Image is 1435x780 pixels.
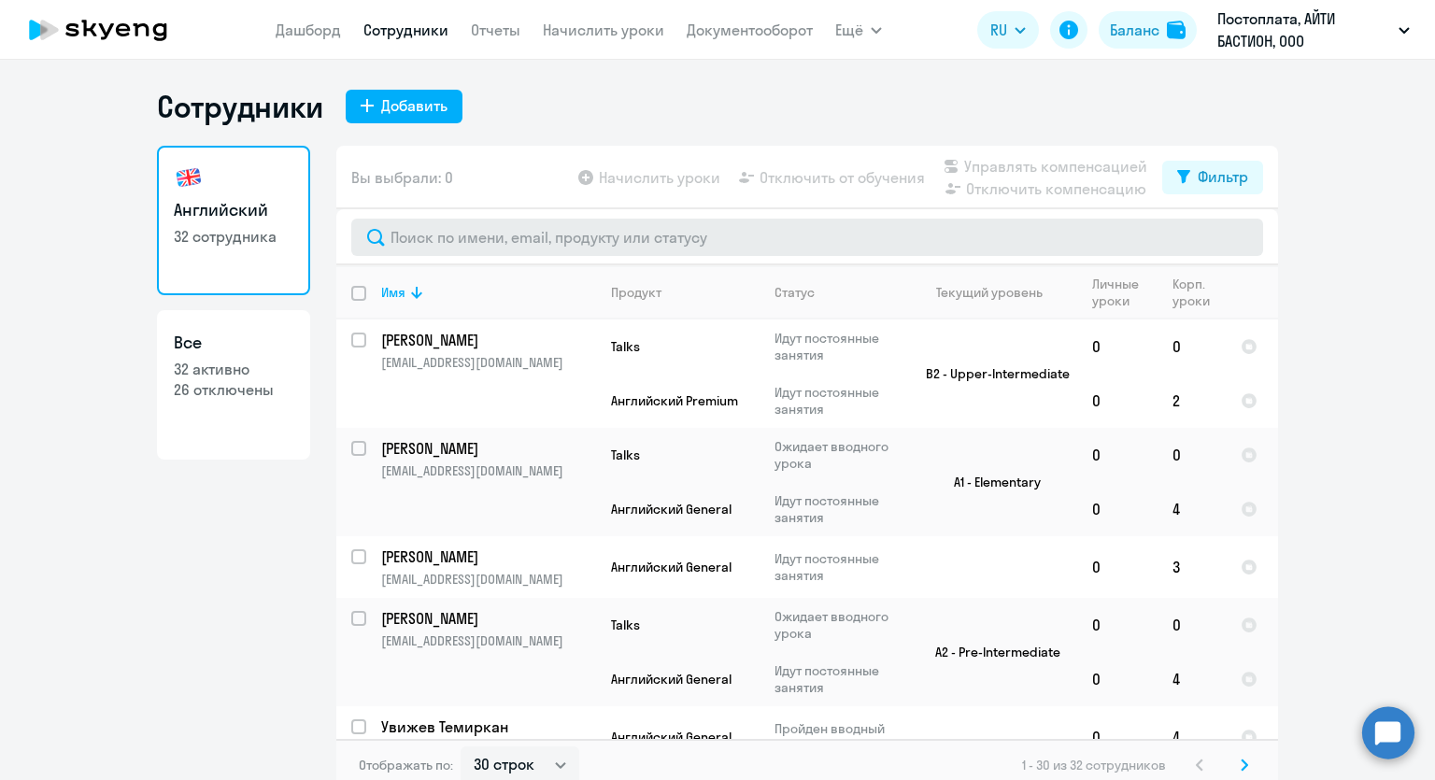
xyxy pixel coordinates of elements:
[936,284,1043,301] div: Текущий уровень
[774,608,902,642] p: Ожидает вводного урока
[1077,706,1158,768] td: 0
[1158,652,1226,706] td: 4
[1077,482,1158,536] td: 0
[1158,482,1226,536] td: 4
[774,492,902,526] p: Идут постоянные занятия
[276,21,341,39] a: Дашборд
[903,319,1077,428] td: B2 - Upper-Intermediate
[774,438,902,472] p: Ожидает вводного урока
[1022,757,1166,773] span: 1 - 30 из 32 сотрудников
[471,21,520,39] a: Отчеты
[381,632,595,649] p: [EMAIL_ADDRESS][DOMAIN_NAME]
[1077,652,1158,706] td: 0
[381,330,592,350] p: [PERSON_NAME]
[543,21,664,39] a: Начислить уроки
[359,757,453,773] span: Отображать по:
[1198,165,1248,188] div: Фильтр
[990,19,1007,41] span: RU
[1099,11,1197,49] button: Балансbalance
[835,11,882,49] button: Ещё
[174,163,204,192] img: english
[611,671,732,688] span: Английский General
[1162,161,1263,194] button: Фильтр
[381,608,595,629] a: [PERSON_NAME]
[1158,536,1226,598] td: 3
[351,166,453,189] span: Вы выбрали: 0
[611,501,732,518] span: Английский General
[918,284,1076,301] div: Текущий уровень
[611,338,640,355] span: Talks
[611,617,640,633] span: Talks
[611,284,661,301] div: Продукт
[1077,598,1158,652] td: 0
[346,90,462,123] button: Добавить
[903,428,1077,536] td: A1 - Elementary
[1158,428,1226,482] td: 0
[611,447,640,463] span: Talks
[1217,7,1391,52] p: Постоплата, АЙТИ БАСТИОН, ООО
[977,11,1039,49] button: RU
[1077,374,1158,428] td: 0
[1158,706,1226,768] td: 4
[774,550,902,584] p: Идут постоянные занятия
[157,310,310,460] a: Все32 активно26 отключены
[174,226,293,247] p: 32 сотрудника
[1167,21,1186,39] img: balance
[174,359,293,379] p: 32 активно
[381,716,595,737] a: Увижев Темиркан
[611,559,732,575] span: Английский General
[381,608,592,629] p: [PERSON_NAME]
[774,720,902,754] p: Пройден вводный урок
[174,331,293,355] h3: Все
[687,21,813,39] a: Документооборот
[381,284,595,301] div: Имя
[381,354,595,371] p: [EMAIL_ADDRESS][DOMAIN_NAME]
[381,546,592,567] p: [PERSON_NAME]
[1158,319,1226,374] td: 0
[1158,598,1226,652] td: 0
[1077,536,1158,598] td: 0
[774,662,902,696] p: Идут постоянные занятия
[351,219,1263,256] input: Поиск по имени, email, продукту или статусу
[157,146,310,295] a: Английский32 сотрудника
[174,379,293,400] p: 26 отключены
[1158,374,1226,428] td: 2
[774,330,902,363] p: Идут постоянные занятия
[835,19,863,41] span: Ещё
[774,384,902,418] p: Идут постоянные занятия
[157,88,323,125] h1: Сотрудники
[381,438,592,459] p: [PERSON_NAME]
[1077,428,1158,482] td: 0
[1208,7,1419,52] button: Постоплата, АЙТИ БАСТИОН, ООО
[174,198,293,222] h3: Английский
[1092,276,1157,309] div: Личные уроки
[381,284,405,301] div: Имя
[381,438,595,459] a: [PERSON_NAME]
[381,571,595,588] p: [EMAIL_ADDRESS][DOMAIN_NAME]
[1077,319,1158,374] td: 0
[363,21,448,39] a: Сотрудники
[381,716,592,737] p: Увижев Темиркан
[1110,19,1159,41] div: Баланс
[1172,276,1225,309] div: Корп. уроки
[381,94,448,117] div: Добавить
[381,330,595,350] a: [PERSON_NAME]
[611,392,738,409] span: Английский Premium
[611,729,732,745] span: Английский General
[381,546,595,567] a: [PERSON_NAME]
[774,284,815,301] div: Статус
[903,598,1077,706] td: A2 - Pre-Intermediate
[381,462,595,479] p: [EMAIL_ADDRESS][DOMAIN_NAME]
